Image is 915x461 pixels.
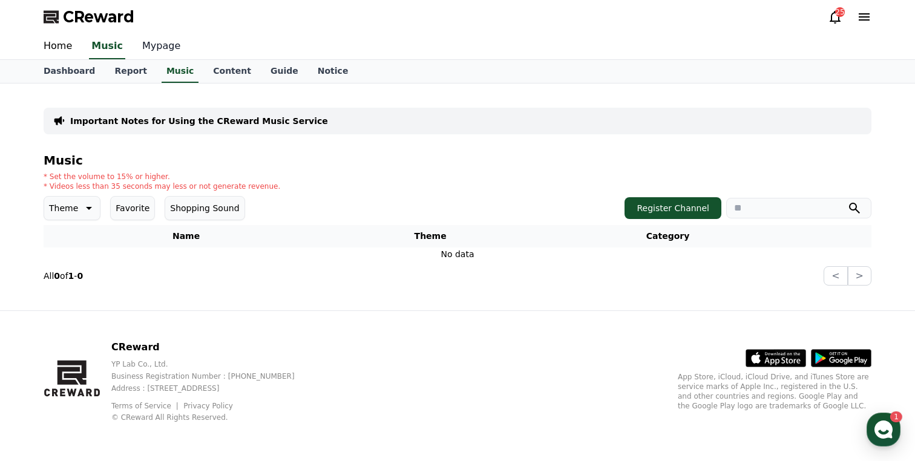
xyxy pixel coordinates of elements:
button: Favorite [110,196,155,220]
button: Shopping Sound [165,196,244,220]
p: Address : [STREET_ADDRESS] [111,384,314,393]
a: Home [4,361,80,391]
a: Settings [156,361,232,391]
p: All of - [44,270,83,282]
p: © CReward All Rights Reserved. [111,413,314,422]
a: Mypage [133,34,190,59]
button: Register Channel [625,197,721,219]
button: < [824,266,847,286]
strong: 0 [54,271,60,281]
a: 25 [828,10,842,24]
strong: 1 [68,271,74,281]
span: 1 [123,360,127,370]
p: Theme [49,200,78,217]
th: Theme [329,225,532,247]
a: Dashboard [34,60,105,83]
a: Music [162,60,198,83]
button: > [848,266,871,286]
a: Home [34,34,82,59]
td: No data [44,247,871,261]
a: Report [105,60,157,83]
span: Messages [100,379,136,389]
a: Privacy Policy [183,402,233,410]
th: Category [532,225,804,247]
a: Guide [261,60,308,83]
a: CReward [44,7,134,27]
p: * Set the volume to 15% or higher. [44,172,280,181]
strong: 0 [77,271,83,281]
span: Settings [179,379,209,388]
p: YP Lab Co., Ltd. [111,359,314,369]
p: App Store, iCloud, iCloud Drive, and iTunes Store are service marks of Apple Inc., registered in ... [678,372,871,411]
button: Theme [44,196,100,220]
span: CReward [63,7,134,27]
h4: Music [44,154,871,167]
p: * Videos less than 35 seconds may less or not generate revenue. [44,181,280,191]
div: 25 [835,7,845,17]
a: Music [89,34,125,59]
p: CReward [111,340,314,355]
a: Important Notes for Using the CReward Music Service [70,115,328,127]
a: 1Messages [80,361,156,391]
th: Name [44,225,329,247]
a: Terms of Service [111,402,180,410]
p: Business Registration Number : [PHONE_NUMBER] [111,371,314,381]
a: Content [203,60,261,83]
a: Notice [308,60,358,83]
span: Home [31,379,52,388]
